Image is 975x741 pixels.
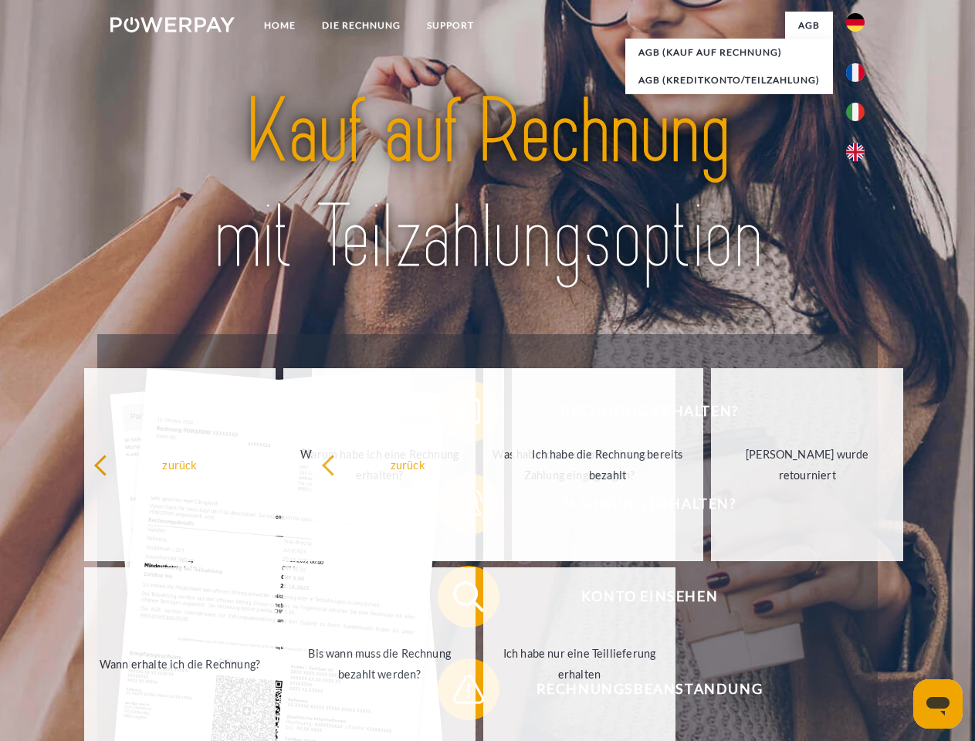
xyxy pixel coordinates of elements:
[493,643,666,685] div: Ich habe nur eine Teillieferung erhalten
[147,74,828,296] img: title-powerpay_de.svg
[414,12,487,39] a: SUPPORT
[720,444,894,486] div: [PERSON_NAME] wurde retourniert
[93,653,267,674] div: Wann erhalte ich die Rechnung?
[321,454,495,475] div: zurück
[309,12,414,39] a: DIE RECHNUNG
[293,444,466,486] div: Warum habe ich eine Rechnung erhalten?
[625,39,833,66] a: AGB (Kauf auf Rechnung)
[846,13,865,32] img: de
[110,17,235,32] img: logo-powerpay-white.svg
[913,679,963,729] iframe: Schaltfläche zum Öffnen des Messaging-Fensters
[846,143,865,161] img: en
[521,444,695,486] div: Ich habe die Rechnung bereits bezahlt
[625,66,833,94] a: AGB (Kreditkonto/Teilzahlung)
[846,103,865,121] img: it
[93,454,267,475] div: zurück
[846,63,865,82] img: fr
[785,12,833,39] a: agb
[293,643,466,685] div: Bis wann muss die Rechnung bezahlt werden?
[251,12,309,39] a: Home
